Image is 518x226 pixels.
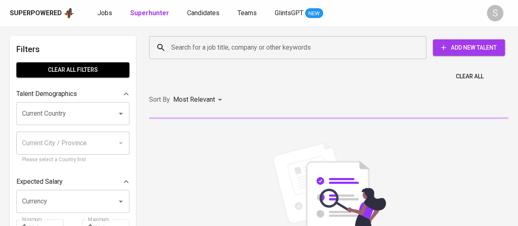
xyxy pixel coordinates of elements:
[130,8,171,18] a: Superhunter
[130,9,169,17] b: Superhunter
[439,43,498,53] span: Add New Talent
[238,9,257,17] span: Teams
[115,108,127,119] button: Open
[22,156,124,164] p: Please select a Country first
[115,196,127,207] button: Open
[10,7,75,19] a: Superpoweredapp logo
[23,65,123,75] span: Clear All filters
[10,9,62,18] div: Superpowered
[487,5,503,21] div: S
[238,8,258,18] a: Teams
[149,95,170,105] p: Sort By
[16,43,129,56] h6: Filters
[187,9,219,17] span: Candidates
[305,9,323,18] span: NEW
[63,7,75,19] img: app logo
[16,177,63,187] p: Expected Salary
[456,71,484,82] span: Clear All
[275,9,303,17] span: GlintsGPT
[452,69,487,84] button: Clear All
[16,62,129,78] button: Clear All filters
[16,89,77,99] p: Talent Demographics
[187,8,221,18] a: Candidates
[16,86,129,102] div: Talent Demographics
[97,9,112,17] span: Jobs
[173,95,215,105] p: Most Relevant
[16,173,129,190] div: Expected Salary
[97,8,114,18] a: Jobs
[433,39,505,56] button: Add New Talent
[275,8,323,18] a: GlintsGPT NEW
[173,92,225,107] div: Most Relevant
